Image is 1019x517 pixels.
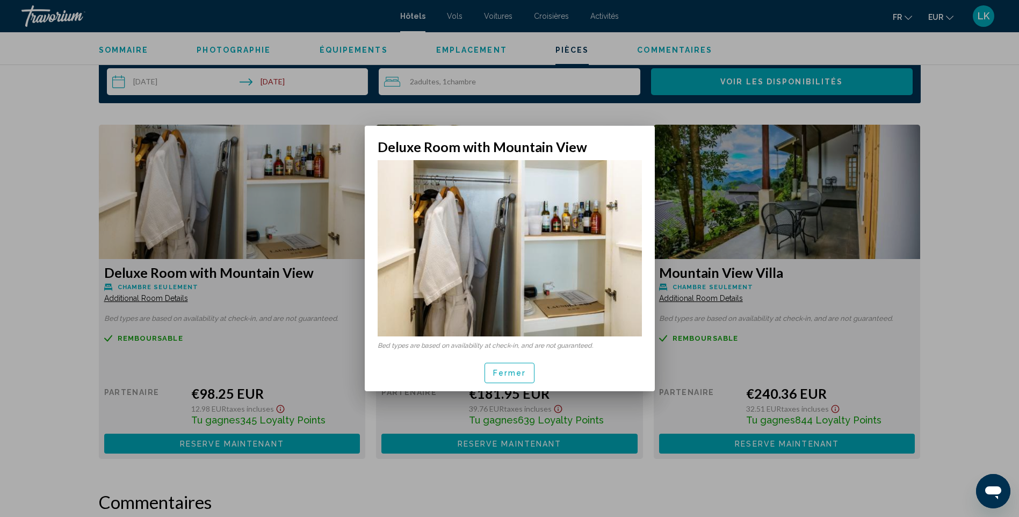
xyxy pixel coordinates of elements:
img: 1b5a04c2-7cad-4ecf-b4c8-0fc88a17577f.jpeg [378,160,642,336]
h2: Deluxe Room with Mountain View [378,139,642,155]
p: Bed types are based on availability at check-in, and are not guaranteed. [378,342,642,349]
span: Fermer [493,369,526,378]
iframe: Button to launch messaging window [976,474,1010,508]
button: Fermer [485,363,535,383]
